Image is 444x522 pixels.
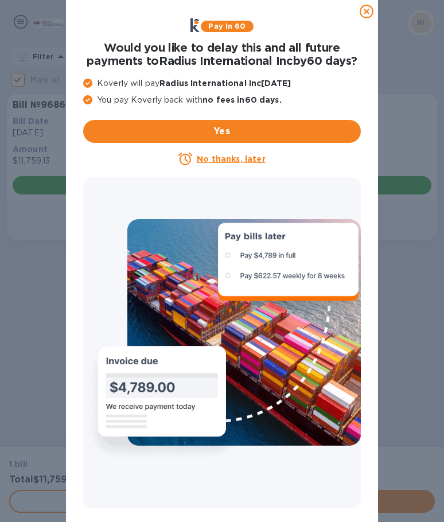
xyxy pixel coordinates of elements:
[92,124,352,138] span: Yes
[83,41,361,68] h1: Would you like to delay this and all future payments to Radius International Inc by 60 days ?
[197,154,265,163] u: No thanks, later
[159,79,291,88] b: Radius International Inc [DATE]
[202,95,281,104] b: no fees in 60 days .
[83,120,361,143] button: Yes
[208,22,246,30] b: Pay in 60
[83,77,361,89] p: Koverly will pay
[83,94,361,106] p: You pay Koverly back with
